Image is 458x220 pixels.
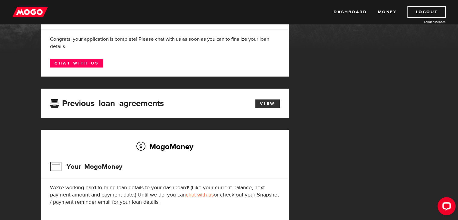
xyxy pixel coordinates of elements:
[50,59,103,68] a: Chat with us
[433,195,458,220] iframe: LiveChat chat widget
[407,6,446,18] a: Logout
[50,99,164,106] h3: Previous loan agreements
[400,20,446,24] a: Lender licences
[50,36,280,50] div: Congrats, your application is complete! Please chat with us as soon as you can to finalize your l...
[186,191,214,198] a: chat with us
[255,99,280,108] a: View
[334,6,367,18] a: Dashboard
[50,159,122,174] h3: Your MogoMoney
[12,6,48,18] img: mogo_logo-11ee424be714fa7cbb0f0f49df9e16ec.png
[378,6,397,18] a: Money
[50,184,280,206] p: We're working hard to bring loan details to your dashboard! (Like your current balance, next paym...
[50,140,280,153] h2: MogoMoney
